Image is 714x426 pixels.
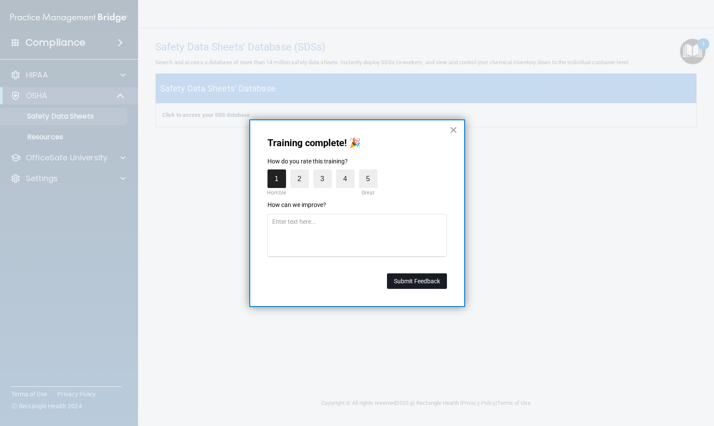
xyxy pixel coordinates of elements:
p: How do you rate this training? [267,157,447,166]
button: Close [450,123,458,137]
label: 3 [313,169,332,188]
div: Great [359,188,377,197]
label: 5 [359,169,377,188]
div: Horrible [265,188,288,197]
label: 4 [336,169,355,188]
p: Training complete! 🎉 [267,138,447,149]
label: 2 [290,169,309,188]
button: Submit Feedback [387,273,447,289]
label: 1 [267,169,286,188]
p: How can we improve? [267,201,447,210]
iframe: Drift Widget Chat Controller [671,366,704,399]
